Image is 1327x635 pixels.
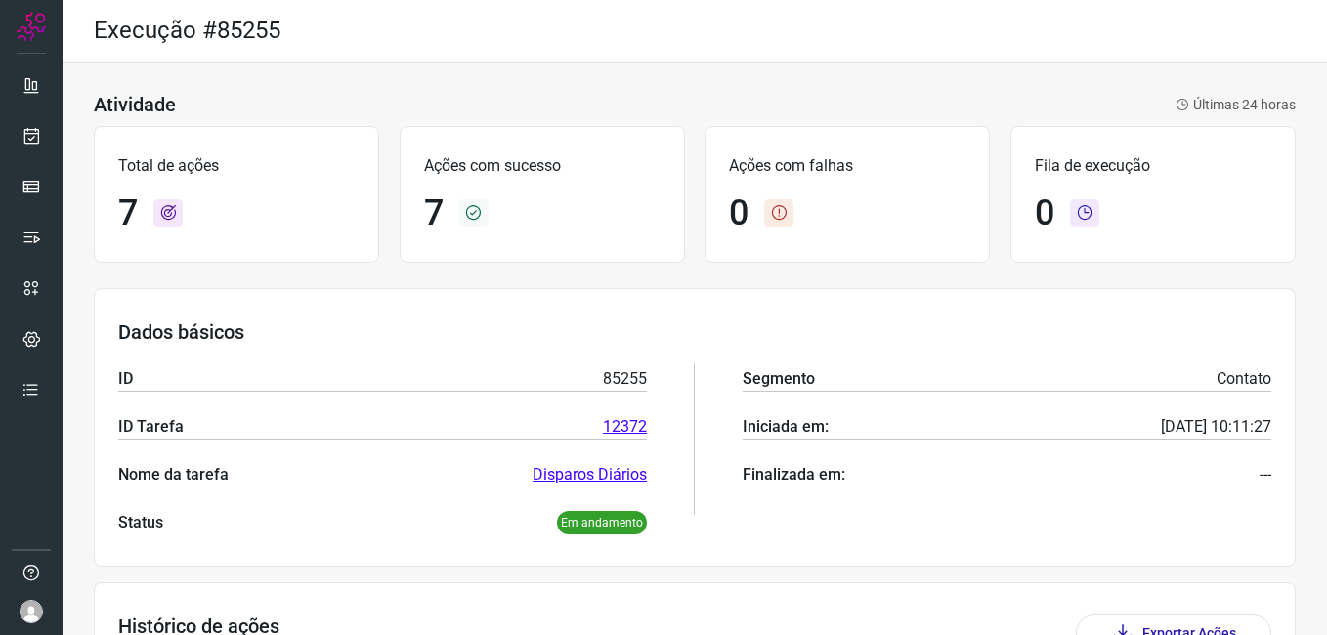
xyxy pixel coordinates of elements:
a: Disparos Diários [533,463,647,487]
p: --- [1260,463,1271,487]
p: Fila de execução [1035,154,1271,178]
img: Logo [17,12,46,41]
p: 85255 [603,367,647,391]
p: Nome da tarefa [118,463,229,487]
p: Iniciada em: [743,415,829,439]
p: Finalizada em: [743,463,845,487]
img: avatar-user-boy.jpg [20,600,43,623]
p: Total de ações [118,154,355,178]
p: ID [118,367,133,391]
p: Segmento [743,367,815,391]
h1: 7 [118,192,138,234]
h3: Dados básicos [118,320,1271,344]
h1: 0 [729,192,749,234]
p: ID Tarefa [118,415,184,439]
h3: Atividade [94,93,176,116]
p: [DATE] 10:11:27 [1161,415,1271,439]
h1: 7 [424,192,444,234]
p: Status [118,511,163,534]
p: Ações com falhas [729,154,965,178]
a: 12372 [603,415,647,439]
h2: Execução #85255 [94,17,280,45]
p: Em andamento [557,511,647,534]
p: Ações com sucesso [424,154,661,178]
p: Contato [1217,367,1271,391]
h1: 0 [1035,192,1054,234]
p: Últimas 24 horas [1176,95,1296,115]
